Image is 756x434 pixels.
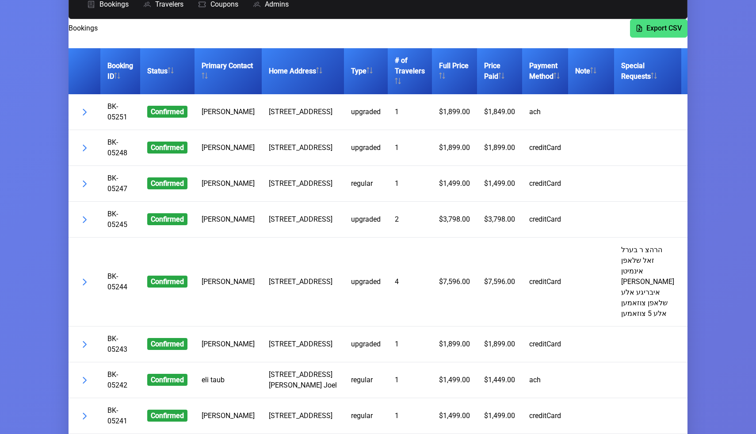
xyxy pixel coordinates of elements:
[388,130,432,166] td: 1
[147,142,187,154] span: confirmed
[477,238,522,326] td: $7,596.00
[522,94,568,130] td: ach
[522,130,568,166] td: creditCard
[344,166,388,202] td: regular
[107,174,127,193] a: BK-05247
[107,370,127,389] a: BK-05242
[388,48,432,94] th: # of Travelers
[477,326,522,362] td: $1,899.00
[432,398,477,434] td: $1,499.00
[522,202,568,238] td: creditCard
[646,23,682,34] span: Export CSV
[681,130,748,166] td: ניישטאדט (BK-05191)
[210,1,238,8] span: Coupons
[147,106,187,118] span: confirmed
[344,48,388,94] th: Type
[262,326,344,362] td: [STREET_ADDRESS]
[262,166,344,202] td: [STREET_ADDRESS]
[147,338,187,350] span: confirmed
[344,238,388,326] td: upgraded
[388,238,432,326] td: 4
[107,102,127,121] a: BK-05251
[681,48,748,94] th: Group Info
[388,202,432,238] td: 2
[195,326,262,362] td: [PERSON_NAME]
[195,202,262,238] td: [PERSON_NAME]
[100,48,140,94] th: Booking ID
[522,398,568,434] td: creditCard
[107,210,127,229] a: BK-05245
[681,362,748,398] td: [PERSON_NAME] (BK-05239)
[344,326,388,362] td: upgraded
[477,166,522,202] td: $1,499.00
[614,48,681,94] th: Special Requests
[432,48,477,94] th: Full Price
[344,202,388,238] td: upgraded
[681,326,748,362] td: טאבאק (BK-05203)
[432,202,477,238] td: $3,798.00
[432,362,477,398] td: $1,499.00
[388,326,432,362] td: 1
[262,130,344,166] td: [STREET_ADDRESS]
[195,94,262,130] td: [PERSON_NAME]
[195,362,262,398] td: eli taub
[344,362,388,398] td: regular
[681,398,748,434] td: אנגאר (BK-05164)
[432,130,477,166] td: $1,899.00
[522,326,568,362] td: creditCard
[388,94,432,130] td: 1
[265,1,289,8] span: Admins
[147,410,187,422] span: confirmed
[432,94,477,130] td: $1,899.00
[344,94,388,130] td: upgraded
[477,48,522,94] th: Price Paid
[477,94,522,130] td: $1,849.00
[107,138,127,157] a: BK-05248
[432,238,477,326] td: $7,596.00
[522,362,568,398] td: ach
[477,202,522,238] td: $3,798.00
[195,166,262,202] td: [PERSON_NAME]
[568,48,614,94] th: Note
[262,362,344,398] td: [STREET_ADDRESS][PERSON_NAME] Joel
[477,398,522,434] td: $1,499.00
[388,398,432,434] td: 1
[262,238,344,326] td: [STREET_ADDRESS]
[147,177,187,189] span: confirmed
[477,130,522,166] td: $1,899.00
[522,48,568,94] th: Payment Method
[522,238,568,326] td: creditCard
[432,326,477,362] td: $1,899.00
[155,1,183,8] span: Travelers
[262,48,344,94] th: Home Address
[147,374,187,386] span: confirmed
[107,334,127,353] a: BK-05243
[147,276,187,288] span: confirmed
[630,19,687,38] button: Export CSV
[614,238,681,326] td: הרהצ ר בערל זאל שלאפן אינמיטן [PERSON_NAME] איבריגע אלע שלאפן צוזאמען אלע 5 צוזאמען
[195,238,262,326] td: [PERSON_NAME]
[195,130,262,166] td: [PERSON_NAME]
[477,362,522,398] td: $1,449.00
[262,94,344,130] td: [STREET_ADDRESS]
[432,166,477,202] td: $1,499.00
[195,48,262,94] th: Primary Contact
[681,202,748,238] td: גלאנץ (BK-05244)
[388,166,432,202] td: 1
[344,130,388,166] td: upgraded
[388,362,432,398] td: 1
[107,406,127,425] a: BK-05241
[262,398,344,434] td: [STREET_ADDRESS]
[262,202,344,238] td: [STREET_ADDRESS]
[69,23,98,34] h2: Bookings
[195,398,262,434] td: [PERSON_NAME]
[140,48,195,94] th: Status
[522,166,568,202] td: creditCard
[344,398,388,434] td: regular
[147,213,187,225] span: confirmed
[107,272,127,291] a: BK-05244
[99,1,129,8] span: Bookings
